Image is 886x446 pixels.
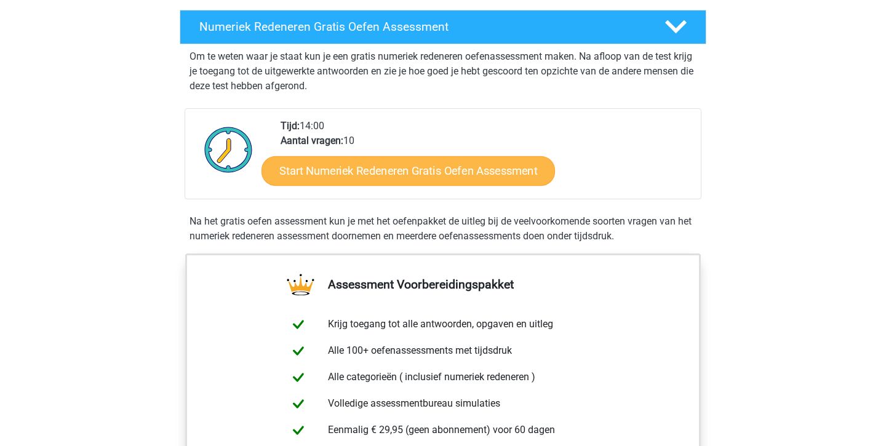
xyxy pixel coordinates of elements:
p: Om te weten waar je staat kun je een gratis numeriek redeneren oefenassessment maken. Na afloop v... [190,49,696,94]
h4: Numeriek Redeneren Gratis Oefen Assessment [199,20,645,34]
a: Start Numeriek Redeneren Gratis Oefen Assessment [261,156,555,185]
a: Numeriek Redeneren Gratis Oefen Assessment [175,10,711,44]
div: Na het gratis oefen assessment kun je met het oefenpakket de uitleg bij de veelvoorkomende soorte... [185,214,701,244]
img: Klok [198,119,260,180]
b: Tijd: [281,120,300,132]
b: Aantal vragen: [281,135,343,146]
div: 14:00 10 [271,119,700,199]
